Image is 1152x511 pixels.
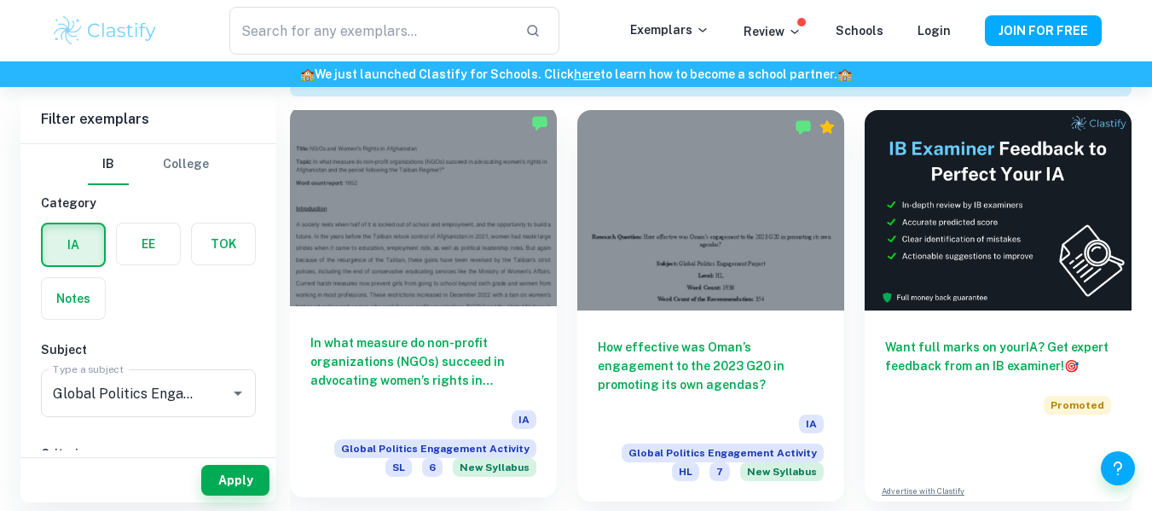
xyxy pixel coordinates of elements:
[229,7,511,55] input: Search for any exemplars...
[865,110,1132,502] a: Want full marks on yourIA? Get expert feedback from an IB examiner!PromotedAdvertise with Clastify
[819,119,836,136] div: Premium
[1064,359,1079,373] span: 🎯
[672,462,699,481] span: HL
[622,444,824,462] span: Global Politics Engagement Activity
[918,24,951,38] a: Login
[163,144,209,185] button: College
[43,224,104,265] button: IA
[53,362,124,376] label: Type a subject
[88,144,129,185] button: IB
[885,338,1111,375] h6: Want full marks on your IA ? Get expert feedback from an IB examiner!
[385,458,412,477] span: SL
[422,458,443,477] span: 6
[453,458,536,477] span: New Syllabus
[837,67,852,81] span: 🏫
[795,119,812,136] img: Marked
[709,462,730,481] span: 7
[630,20,709,39] p: Exemplars
[226,381,250,405] button: Open
[42,278,105,319] button: Notes
[117,224,180,264] button: EE
[41,340,256,359] h6: Subject
[985,15,1102,46] button: JOIN FOR FREE
[310,334,536,390] h6: In what measure do non-profit organizations (NGOs) succeed in advocating women’s rights in [GEOGR...
[192,224,255,264] button: TOK
[744,22,802,41] p: Review
[740,462,824,481] span: New Syllabus
[598,338,824,394] h6: How effective was Oman’s engagement to the 2023 G20 in promoting its own agendas?
[531,114,548,131] img: Marked
[799,415,824,433] span: IA
[512,410,536,429] span: IA
[300,67,315,81] span: 🏫
[3,65,1149,84] h6: We just launched Clastify for Schools. Click to learn how to become a school partner.
[882,485,964,497] a: Advertise with Clastify
[334,439,536,458] span: Global Politics Engagement Activity
[51,14,159,48] img: Clastify logo
[577,110,844,502] a: How effective was Oman’s engagement to the 2023 G20 in promoting its own agendas?IAGlobal Politic...
[290,110,557,502] a: In what measure do non-profit organizations (NGOs) succeed in advocating women’s rights in [GEOGR...
[740,462,824,481] div: Starting from the May 2026 session, the Global Politics Engagement Activity requirements have cha...
[20,96,276,143] h6: Filter exemplars
[41,444,256,463] h6: Criteria
[836,24,883,38] a: Schools
[453,458,536,477] div: Starting from the May 2026 session, the Global Politics Engagement Activity requirements have cha...
[865,110,1132,311] img: Thumbnail
[1101,451,1135,485] button: Help and Feedback
[1044,396,1111,415] span: Promoted
[41,194,256,212] h6: Category
[88,144,209,185] div: Filter type choice
[574,67,600,81] a: here
[201,465,269,496] button: Apply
